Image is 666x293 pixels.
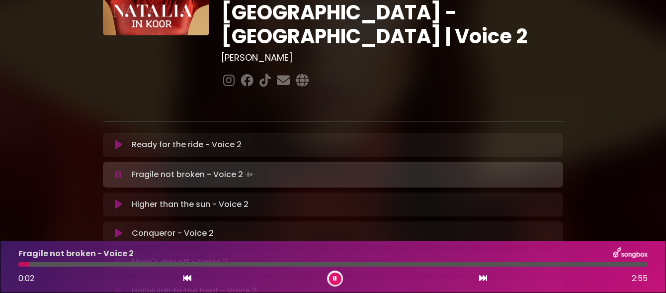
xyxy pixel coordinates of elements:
[613,247,648,260] img: songbox-logo-white.png
[632,273,648,285] span: 2:55
[18,273,34,284] span: 0:02
[132,168,257,182] p: Fragile not broken - Voice 2
[132,198,249,210] p: Higher than the sun - Voice 2
[221,52,564,63] h3: [PERSON_NAME]
[132,227,214,239] p: Conqueror - Voice 2
[132,139,242,151] p: Ready for the ride - Voice 2
[18,248,134,260] p: Fragile not broken - Voice 2
[243,168,257,182] img: waveform4.gif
